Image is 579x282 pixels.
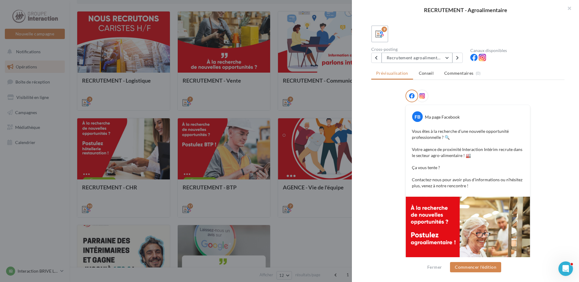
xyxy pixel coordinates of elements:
[558,261,573,276] iframe: Intercom live chat
[382,53,452,63] button: Recrutement agroalimentaire 2
[412,128,524,189] p: Vous êtes à la recherche d’une nouvelle opportunité professionnelle ? 🔍 Votre agence de proximité...
[419,70,434,76] span: Conseil
[362,7,569,13] div: RECRUTEMENT - Agroalimentaire
[425,264,444,271] button: Fermer
[476,71,481,76] span: (0)
[470,48,564,53] div: Canaux disponibles
[382,27,387,32] div: 9
[444,70,473,76] span: Commentaires
[425,114,460,120] div: Ma page Facebook
[450,262,501,272] button: Commencer l'édition
[371,47,465,51] div: Cross-posting
[412,111,423,122] div: FB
